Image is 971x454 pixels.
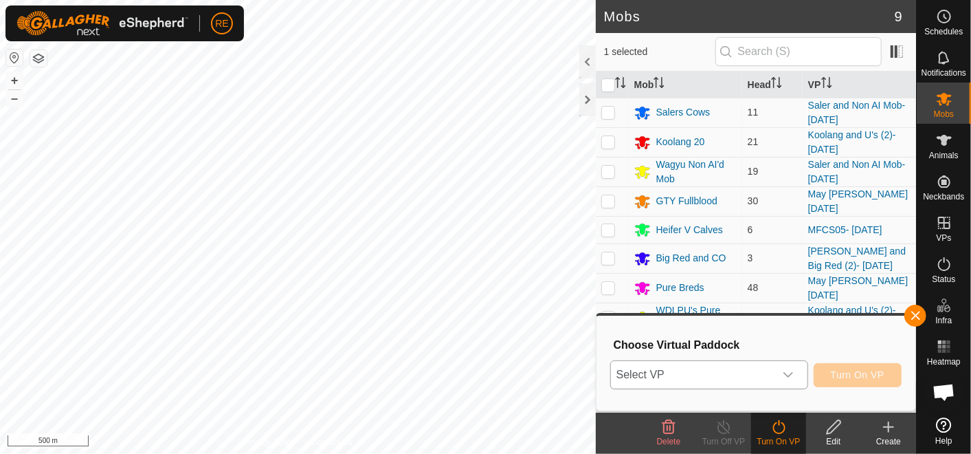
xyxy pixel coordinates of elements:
button: – [6,90,23,107]
div: WDLPU's Pure Bred [656,303,737,332]
a: May [PERSON_NAME] [DATE] [808,188,908,214]
a: Help [917,412,971,451]
span: Delete [657,437,681,446]
a: Contact Us [311,436,352,448]
a: Saler and Non AI Mob- [DATE] [808,100,906,125]
span: Mobs [934,110,954,118]
div: Koolang 20 [656,135,705,149]
span: 11 [748,107,759,118]
span: 13 [748,312,759,323]
span: Schedules [924,28,963,36]
p-sorticon: Activate to sort [771,79,782,90]
span: 48 [748,282,759,293]
span: Status [932,275,955,283]
div: Create [861,435,916,448]
div: GTY Fullblood [656,194,717,208]
span: RE [215,17,228,31]
a: Privacy Policy [243,436,295,448]
div: Heifer V Calves [656,223,723,237]
span: 1 selected [604,45,715,59]
th: Mob [629,72,742,98]
a: Koolang and U's (2)- [DATE] [808,305,896,330]
button: Turn On VP [814,363,902,387]
img: Gallagher Logo [16,11,188,36]
a: Koolang and U's (2)- [DATE] [808,129,896,155]
a: May [PERSON_NAME] [DATE] [808,275,908,301]
span: Help [935,437,952,445]
div: Turn On VP [751,435,806,448]
a: MFCS05- [DATE] [808,224,882,235]
span: 30 [748,195,759,206]
a: Saler and Non AI Mob- [DATE] [808,159,906,184]
span: Select VP [611,361,774,389]
span: Animals [929,151,959,160]
a: [PERSON_NAME] and Big Red (2)- [DATE] [808,246,906,271]
span: Heatmap [927,358,961,366]
div: Big Red and CO [656,251,726,266]
button: + [6,72,23,89]
div: dropdown trigger [774,361,802,389]
span: Infra [935,316,952,325]
input: Search (S) [715,37,882,66]
span: Notifications [922,69,966,77]
span: 19 [748,166,759,177]
button: Reset Map [6,50,23,66]
span: 9 [895,6,902,27]
span: Turn On VP [831,369,884,380]
h2: Mobs [604,8,895,25]
span: 21 [748,136,759,147]
div: Salers Cows [656,105,711,120]
span: 3 [748,252,753,263]
p-sorticon: Activate to sort [654,79,665,90]
div: Wagyu Non AI'd Mob [656,158,737,186]
div: Turn Off VP [696,435,751,448]
p-sorticon: Activate to sort [821,79,832,90]
span: VPs [936,234,951,242]
p-sorticon: Activate to sort [615,79,626,90]
button: Map Layers [30,50,47,67]
th: Head [742,72,803,98]
div: Open chat [924,371,965,413]
span: 6 [748,224,753,235]
span: Neckbands [923,193,964,201]
h3: Choose Virtual Paddock [614,338,902,352]
th: VP [803,72,916,98]
div: Pure Breds [656,281,704,295]
div: Edit [806,435,861,448]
